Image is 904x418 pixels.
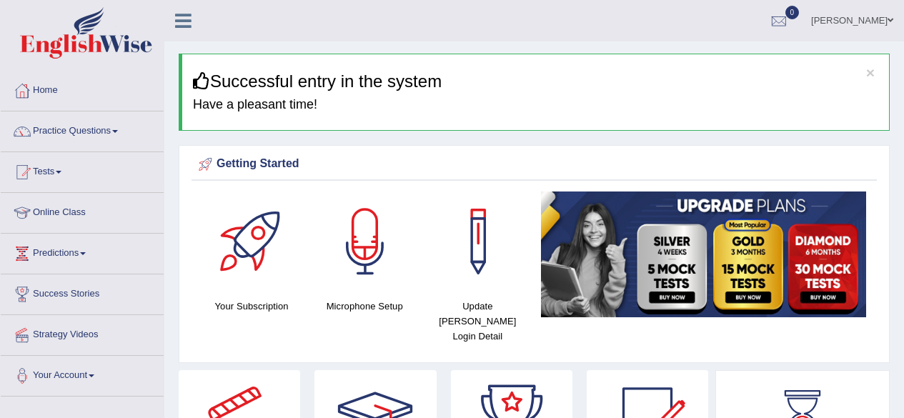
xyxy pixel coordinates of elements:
[315,299,414,314] h4: Microphone Setup
[541,191,866,317] img: small5.jpg
[866,65,875,80] button: ×
[1,111,164,147] a: Practice Questions
[428,299,527,344] h4: Update [PERSON_NAME] Login Detail
[1,193,164,229] a: Online Class
[193,72,878,91] h3: Successful entry in the system
[785,6,800,19] span: 0
[1,315,164,351] a: Strategy Videos
[195,154,873,175] div: Getting Started
[1,356,164,392] a: Your Account
[1,234,164,269] a: Predictions
[1,71,164,106] a: Home
[1,274,164,310] a: Success Stories
[202,299,301,314] h4: Your Subscription
[1,152,164,188] a: Tests
[193,98,878,112] h4: Have a pleasant time!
